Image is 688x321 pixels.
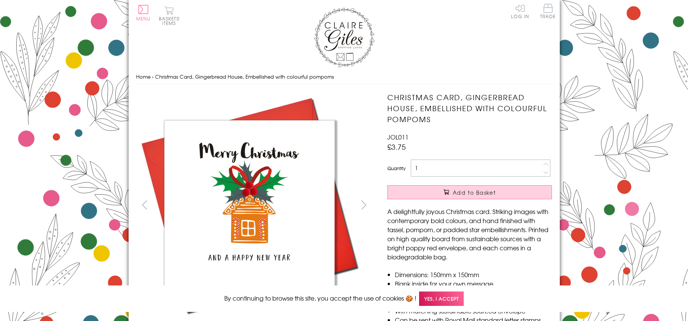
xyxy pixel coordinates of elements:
button: next [355,196,372,213]
label: Quantity [387,165,405,172]
button: Basket0 items [159,6,180,25]
span: JOL011 [387,132,408,141]
button: Add to Basket [387,185,552,199]
button: Menu [136,5,151,21]
span: Add to Basket [453,189,496,196]
span: £3.75 [387,141,406,152]
nav: breadcrumbs [136,69,552,85]
li: Blank inside for your own message [395,279,552,288]
button: prev [136,196,153,213]
a: Trade [540,4,556,20]
span: Trade [540,4,556,19]
span: Yes, I accept [419,292,464,306]
h1: Christmas Card, Gingerbread House, Embellished with colourful pompoms [387,92,552,124]
p: A delightfully joyous Christmas card. Striking images with contemporary bold colours, and hand fi... [387,207,552,261]
a: Home [136,73,151,80]
span: Christmas Card, Gingerbread House, Embellished with colourful pompoms [155,73,334,80]
img: Christmas Card, Gingerbread House, Embellished with colourful pompoms [136,92,363,319]
span: Menu [136,15,151,22]
span: › [152,73,154,80]
a: Log In [511,4,529,19]
span: 0 items [162,15,180,26]
li: Dimensions: 150mm x 150mm [395,270,552,279]
img: Christmas Card, Gingerbread House, Embellished with colourful pompoms [372,92,599,319]
img: Claire Giles Greetings Cards [314,8,374,67]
